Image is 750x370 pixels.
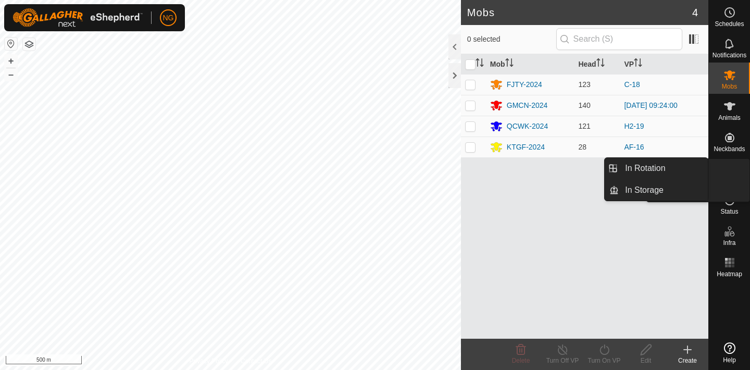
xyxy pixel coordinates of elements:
span: Help [723,357,736,363]
span: Neckbands [714,146,745,152]
div: QCWK-2024 [507,121,548,132]
button: Map Layers [23,38,35,51]
span: Status [720,208,738,215]
span: Delete [512,357,530,364]
a: Contact Us [241,356,271,366]
p-sorticon: Activate to sort [634,60,642,68]
div: Create [667,356,708,365]
input: Search (S) [556,28,682,50]
th: Head [574,54,620,75]
span: Infra [723,240,735,246]
span: 0 selected [467,34,556,45]
div: Turn Off VP [542,356,583,365]
span: Heatmap [717,271,742,277]
span: 123 [578,80,590,89]
div: GMCN-2024 [507,100,548,111]
p-sorticon: Activate to sort [596,60,605,68]
button: – [5,68,17,81]
div: FJTY-2024 [507,79,542,90]
p-sorticon: Activate to sort [505,60,514,68]
span: In Storage [625,184,664,196]
h2: Mobs [467,6,692,19]
a: C-18 [624,80,640,89]
span: In Rotation [625,162,665,175]
img: Gallagher Logo [12,8,143,27]
a: Privacy Policy [189,356,228,366]
div: Edit [625,356,667,365]
a: AF-16 [624,143,644,151]
th: VP [620,54,708,75]
button: Reset Map [5,38,17,50]
span: Schedules [715,21,744,27]
span: Mobs [722,83,737,90]
a: Help [709,338,750,367]
span: Animals [718,115,741,121]
span: Notifications [712,52,746,58]
div: KTGF-2024 [507,142,545,153]
li: In Storage [605,180,708,201]
span: 140 [578,101,590,109]
p-sorticon: Activate to sort [476,60,484,68]
a: H2-19 [624,122,644,130]
span: 28 [578,143,586,151]
li: In Rotation [605,158,708,179]
span: 121 [578,122,590,130]
span: NG [163,13,174,23]
a: In Rotation [619,158,708,179]
span: 4 [692,5,698,20]
div: Turn On VP [583,356,625,365]
button: + [5,55,17,67]
a: [DATE] 09:24:00 [624,101,677,109]
th: Mob [486,54,574,75]
a: In Storage [619,180,708,201]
